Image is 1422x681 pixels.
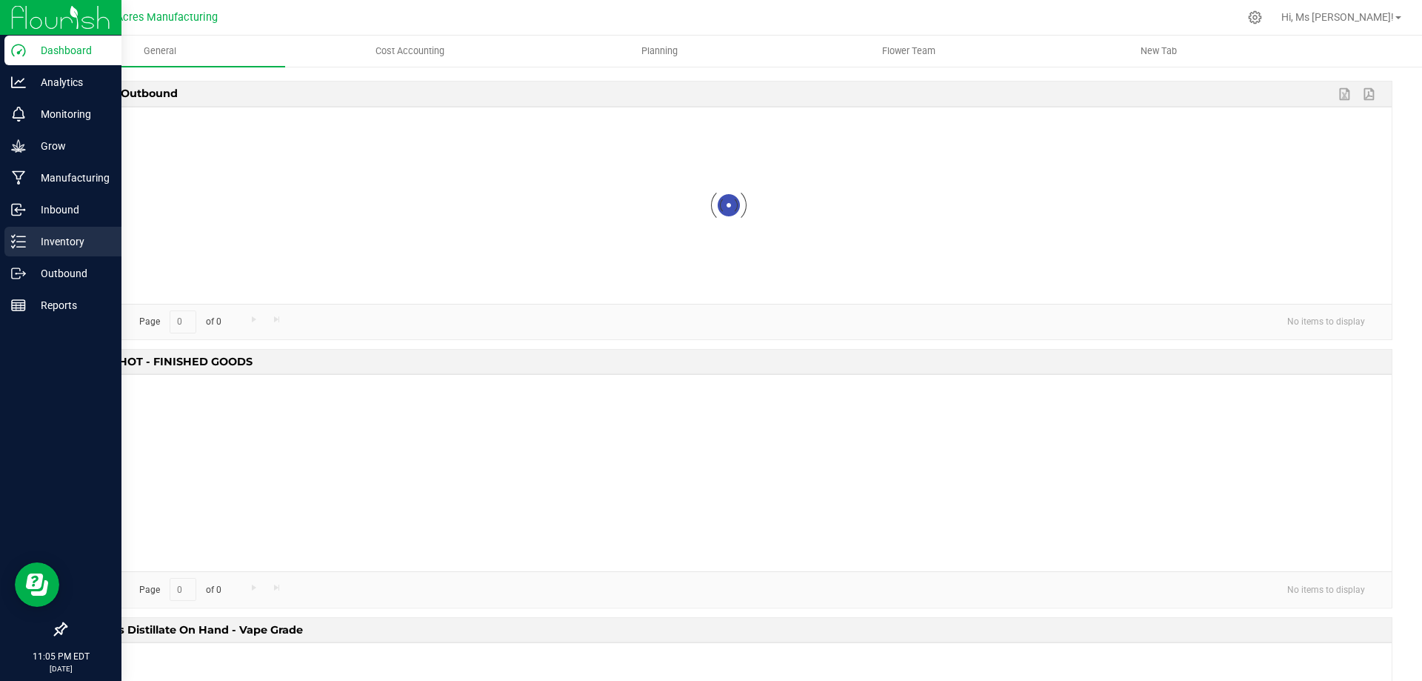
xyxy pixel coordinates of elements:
[127,578,233,601] span: Page of 0
[285,36,535,67] a: Cost Accounting
[7,663,115,674] p: [DATE]
[26,41,115,59] p: Dashboard
[11,202,26,217] inline-svg: Inbound
[26,201,115,219] p: Inbound
[1359,84,1381,104] a: Export to PDF
[535,36,784,67] a: Planning
[26,169,115,187] p: Manufacturing
[11,266,26,281] inline-svg: Outbound
[1275,310,1377,333] span: No items to display
[26,73,115,91] p: Analytics
[76,618,307,641] span: 1st Pass Distillate on Hand - Vape Grade
[76,82,182,104] span: [DATE] Outbound
[11,43,26,58] inline-svg: Dashboard
[11,139,26,153] inline-svg: Grow
[11,107,26,122] inline-svg: Monitoring
[76,350,257,373] span: SNAPSHOT - FINISHED GOODS
[26,105,115,123] p: Monitoring
[621,44,698,58] span: Planning
[11,298,26,313] inline-svg: Reports
[7,650,115,663] p: 11:05 PM EDT
[36,36,285,67] a: General
[26,296,115,314] p: Reports
[1121,44,1197,58] span: New Tab
[15,562,59,607] iframe: Resource center
[26,137,115,155] p: Grow
[1246,10,1264,24] div: Manage settings
[84,11,218,24] span: Green Acres Manufacturing
[124,44,196,58] span: General
[1335,84,1357,104] a: Export to Excel
[355,44,464,58] span: Cost Accounting
[862,44,955,58] span: Flower Team
[11,75,26,90] inline-svg: Analytics
[1275,578,1377,600] span: No items to display
[26,233,115,250] p: Inventory
[26,265,115,282] p: Outbound
[11,170,26,185] inline-svg: Manufacturing
[1281,11,1394,23] span: Hi, Ms [PERSON_NAME]!
[1034,36,1284,67] a: New Tab
[11,234,26,249] inline-svg: Inventory
[784,36,1034,67] a: Flower Team
[127,310,233,333] span: Page of 0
